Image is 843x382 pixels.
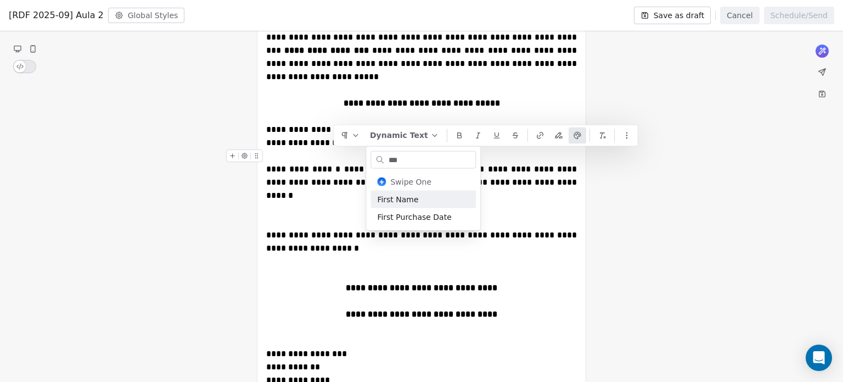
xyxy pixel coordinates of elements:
[390,176,469,187] div: Swipe One
[108,8,185,23] button: Global Styles
[764,7,834,24] button: Schedule/Send
[370,191,476,208] div: First Name
[377,178,386,186] img: cropped-swipepages4x-32x32.png
[370,208,476,226] div: First Purchase Date
[9,9,104,22] span: [RDF 2025-09] Aula 2
[634,7,711,24] button: Save as draft
[806,345,832,371] div: Open Intercom Messenger
[366,127,443,143] button: Dynamic Text
[370,173,476,226] div: Suggestions
[720,7,759,24] button: Cancel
